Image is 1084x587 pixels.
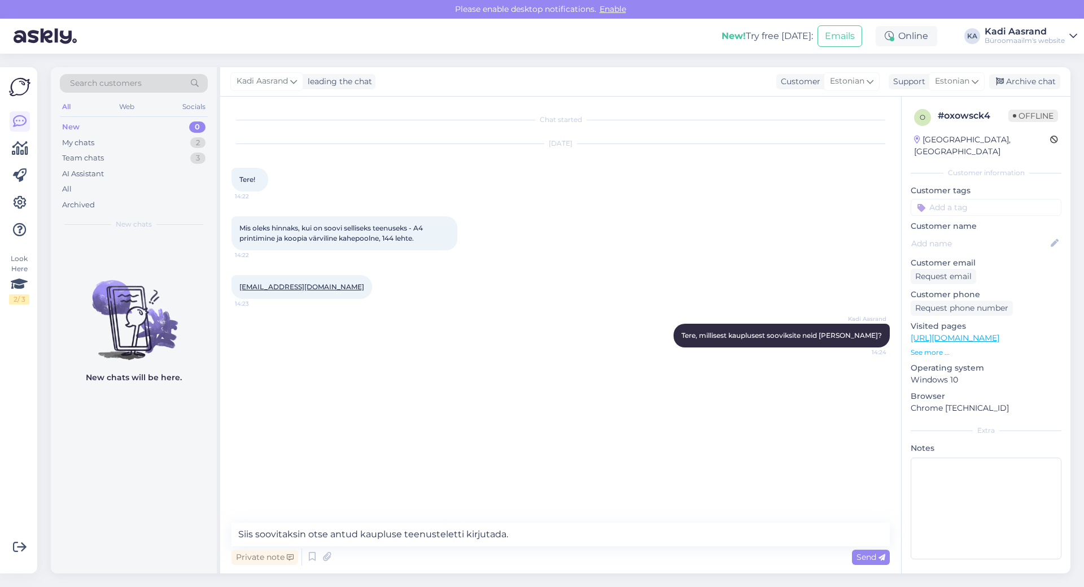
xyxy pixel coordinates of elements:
[9,254,29,305] div: Look Here
[116,219,152,229] span: New chats
[70,77,142,89] span: Search customers
[911,362,1061,374] p: Operating system
[914,134,1050,158] div: [GEOGRAPHIC_DATA], [GEOGRAPHIC_DATA]
[964,28,980,44] div: KA
[117,99,137,114] div: Web
[911,333,999,343] a: [URL][DOMAIN_NAME]
[776,76,820,88] div: Customer
[62,137,94,149] div: My chats
[920,113,925,121] span: o
[9,76,30,98] img: Askly Logo
[235,299,277,308] span: 14:23
[62,121,80,133] div: New
[985,27,1065,36] div: Kadi Aasrand
[938,109,1008,123] div: # oxowsck4
[722,29,813,43] div: Try free [DATE]:
[303,76,372,88] div: leading the chat
[876,26,937,46] div: Online
[239,282,364,291] a: [EMAIL_ADDRESS][DOMAIN_NAME]
[62,153,104,164] div: Team chats
[911,289,1061,301] p: Customer phone
[911,237,1048,250] input: Add name
[231,550,298,565] div: Private note
[9,294,29,305] div: 2 / 3
[62,184,72,195] div: All
[62,199,95,211] div: Archived
[189,121,206,133] div: 0
[985,36,1065,45] div: Büroomaailm's website
[818,25,862,47] button: Emails
[911,320,1061,332] p: Visited pages
[911,347,1061,358] p: See more ...
[190,137,206,149] div: 2
[180,99,208,114] div: Socials
[911,425,1061,436] div: Extra
[681,331,882,340] span: Tere, millisest kauplusest sooviksite neid [PERSON_NAME]?
[911,168,1061,178] div: Customer information
[830,75,864,88] span: Estonian
[231,523,890,546] textarea: Siis soovitaksin otse antud kaupluse teenusteletti kirjutada.
[235,251,277,259] span: 14:22
[935,75,969,88] span: Estonian
[989,74,1060,89] div: Archive chat
[911,374,1061,386] p: Windows 10
[722,31,746,41] b: New!
[911,199,1061,216] input: Add a tag
[237,75,288,88] span: Kadi Aasrand
[911,390,1061,402] p: Browser
[60,99,73,114] div: All
[911,442,1061,454] p: Notes
[190,153,206,164] div: 3
[844,348,886,356] span: 14:24
[911,257,1061,269] p: Customer email
[51,260,217,362] img: No chats
[985,27,1077,45] a: Kadi AasrandBüroomaailm's website
[911,301,1013,316] div: Request phone number
[911,269,976,284] div: Request email
[911,402,1061,414] p: Chrome [TECHNICAL_ID]
[235,192,277,201] span: 14:22
[856,552,885,562] span: Send
[62,168,104,180] div: AI Assistant
[911,185,1061,197] p: Customer tags
[231,138,890,149] div: [DATE]
[844,315,886,323] span: Kadi Aasrand
[911,220,1061,232] p: Customer name
[239,175,255,184] span: Tere!
[86,372,182,384] p: New chats will be here.
[596,4,630,14] span: Enable
[1008,110,1058,122] span: Offline
[239,224,425,242] span: Mis oleks hinnaks, kui on soovi selliseks teenuseks - A4 printimine ja koopia värviline kahepooln...
[231,115,890,125] div: Chat started
[889,76,925,88] div: Support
